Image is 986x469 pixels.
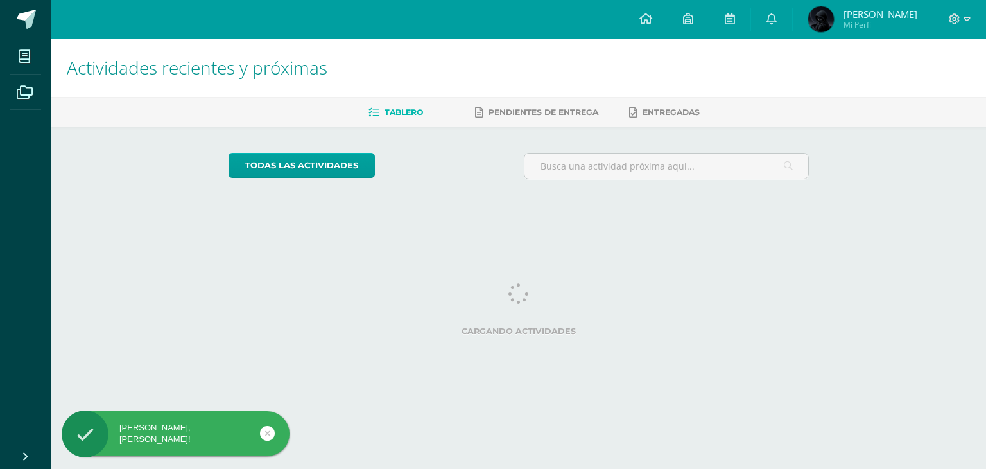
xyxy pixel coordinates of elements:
[475,102,598,123] a: Pendientes de entrega
[62,422,290,445] div: [PERSON_NAME], [PERSON_NAME]!
[843,8,917,21] span: [PERSON_NAME]
[808,6,834,32] img: 0aa2905099387ff7446652f47b5fa437.png
[629,102,700,123] a: Entregadas
[643,107,700,117] span: Entregadas
[489,107,598,117] span: Pendientes de entrega
[229,153,375,178] a: todas las Actividades
[67,55,327,80] span: Actividades recientes y próximas
[368,102,423,123] a: Tablero
[524,154,809,179] input: Busca una actividad próxima aquí...
[843,19,917,30] span: Mi Perfil
[229,326,809,336] label: Cargando actividades
[385,107,423,117] span: Tablero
